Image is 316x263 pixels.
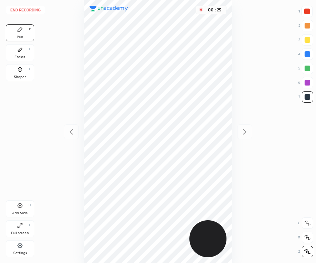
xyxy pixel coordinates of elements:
[6,6,45,14] button: End recording
[11,231,29,235] div: Full screen
[298,63,313,74] div: 5
[29,223,31,227] div: F
[15,55,25,59] div: Eraser
[298,246,313,257] div: Z
[298,217,313,229] div: C
[206,7,223,12] div: 00 : 25
[13,251,27,255] div: Settings
[12,211,28,215] div: Add Slide
[298,232,313,243] div: X
[29,27,31,31] div: P
[299,34,313,46] div: 3
[14,75,26,79] div: Shapes
[299,6,313,17] div: 1
[90,6,128,11] img: logo.38c385cc.svg
[299,91,313,103] div: 7
[17,35,23,39] div: Pen
[29,47,31,51] div: E
[298,77,313,88] div: 6
[29,203,31,207] div: H
[299,20,313,31] div: 2
[29,67,31,71] div: L
[298,48,313,60] div: 4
